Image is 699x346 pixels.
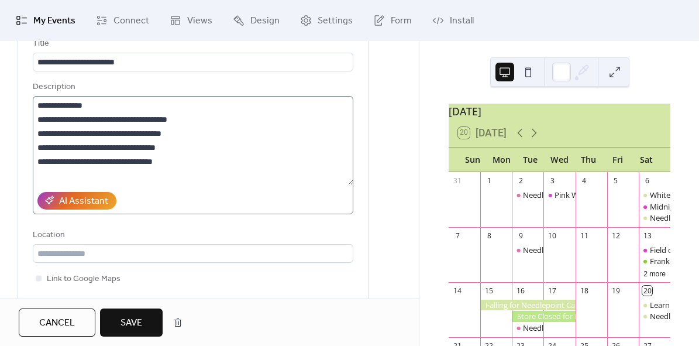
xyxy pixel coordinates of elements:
[639,201,670,212] div: Midnight Octopus Class
[642,231,652,241] div: 13
[545,148,574,172] div: Wed
[161,5,221,36] a: Views
[113,14,149,28] span: Connect
[364,5,421,36] a: Form
[391,14,412,28] span: Form
[453,176,463,186] div: 31
[523,323,682,333] div: Needlepoint Workshop Class C - 4pm AZ Time
[603,148,632,172] div: Fri
[458,148,487,172] div: Sun
[453,286,463,296] div: 14
[516,176,526,186] div: 2
[318,14,353,28] span: Settings
[33,14,75,28] span: My Events
[19,309,95,337] button: Cancel
[639,311,670,321] div: Needlepoint Workshop A Saturday
[37,192,116,210] button: AI Assistant
[423,5,483,36] a: Install
[543,190,575,200] div: Pink Winking Santa Stitch Along
[484,176,494,186] div: 1
[574,148,603,172] div: Thu
[453,231,463,241] div: 7
[639,190,670,200] div: White Desert Bloom Online
[523,245,682,255] div: Needlepoint Workshop Class A - 4pm AZ Time
[512,311,575,321] div: Store Closed for Private Event
[512,190,543,200] div: Needlepoint Workshop Class C - 4pm AZ Time
[516,148,545,172] div: Tue
[33,228,351,242] div: Location
[250,14,280,28] span: Design
[87,5,158,36] a: Connect
[523,190,682,200] div: Needlepoint Workshop Class C - 4pm AZ Time
[548,231,557,241] div: 10
[611,176,621,186] div: 5
[639,268,670,279] button: 2 more
[516,231,526,241] div: 9
[516,286,526,296] div: 16
[512,245,543,255] div: Needlepoint Workshop Class A - 4pm AZ Time
[639,256,670,266] div: Frankenstein Frenzy 2 Online Class
[484,231,494,241] div: 8
[579,286,589,296] div: 18
[224,5,288,36] a: Design
[100,309,163,337] button: Save
[291,5,361,36] a: Settings
[579,231,589,241] div: 11
[611,286,621,296] div: 19
[555,190,664,200] div: Pink Winking Santa Stitch Along
[39,316,75,330] span: Cancel
[639,245,670,255] div: Field of Dreams Class
[487,148,516,172] div: Mon
[512,323,543,333] div: Needlepoint Workshop Class C - 4pm AZ Time
[120,316,142,330] span: Save
[548,286,557,296] div: 17
[450,14,474,28] span: Install
[47,272,120,286] span: Link to Google Maps
[7,5,84,36] a: My Events
[59,194,108,208] div: AI Assistant
[33,37,351,51] div: Title
[639,213,670,223] div: Needlepoint Workshop A Saturday
[449,104,670,119] div: [DATE]
[642,286,652,296] div: 20
[579,176,589,186] div: 4
[33,80,351,94] div: Description
[187,14,212,28] span: Views
[639,300,670,310] div: Learn with Lisa: Stump Work
[480,300,575,310] div: Falling for Needlepoint Canvas Retreat
[642,176,652,186] div: 6
[548,176,557,186] div: 3
[484,286,494,296] div: 15
[632,148,661,172] div: Sat
[611,231,621,241] div: 12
